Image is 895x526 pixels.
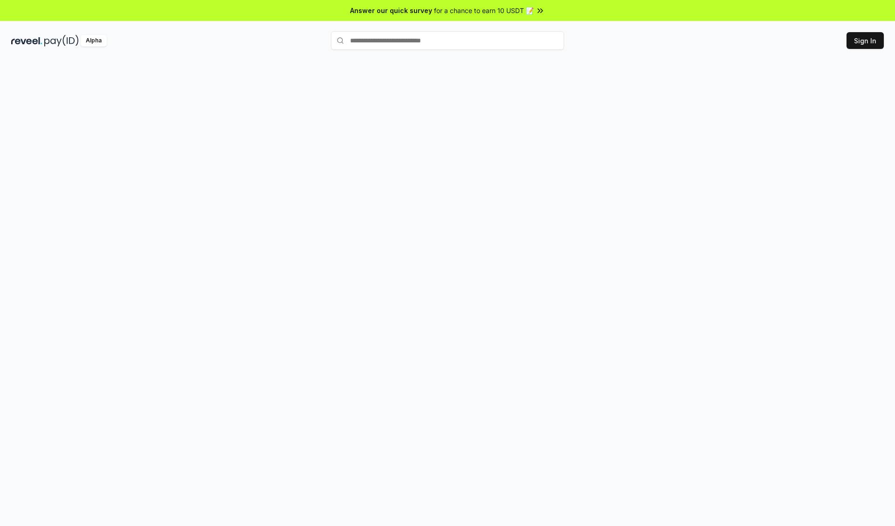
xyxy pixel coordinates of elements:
button: Sign In [847,32,884,49]
span: Answer our quick survey [350,6,432,15]
img: reveel_dark [11,35,42,47]
img: pay_id [44,35,79,47]
div: Alpha [81,35,107,47]
span: for a chance to earn 10 USDT 📝 [434,6,534,15]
